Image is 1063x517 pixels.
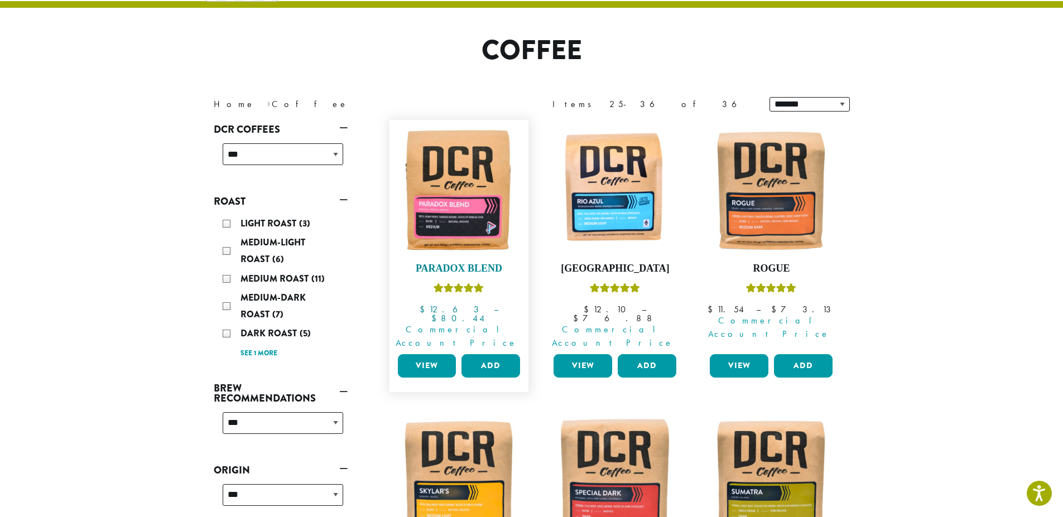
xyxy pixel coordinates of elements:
a: View [398,354,456,378]
span: – [494,303,498,315]
div: Rated 5.00 out of 5 [590,282,640,298]
span: $ [573,312,583,324]
span: Light Roast [241,217,299,230]
span: Commercial Account Price [391,323,523,350]
span: (3) [299,217,310,230]
span: › [267,94,271,111]
a: RogueRated 5.00 out of 5 Commercial Account Price [707,125,835,350]
a: Home [214,98,255,110]
span: Dark Roast [241,327,300,340]
h1: Coffee [205,35,858,67]
h4: Rogue [707,263,835,275]
span: (5) [300,327,311,340]
span: Medium-Dark Roast [241,291,306,321]
a: Brew Recommendations [214,379,348,408]
bdi: 80.44 [431,312,486,324]
bdi: 11.54 [708,303,745,315]
span: – [756,303,761,315]
a: Roast [214,192,348,211]
button: Add [774,354,833,378]
img: DCR-Rio-Azul-Coffee-Bag-300x300.png [551,125,679,254]
a: View [710,354,768,378]
h4: [GEOGRAPHIC_DATA] [551,263,679,275]
span: Medium-Light Roast [241,236,305,265]
span: Medium Roast [241,272,311,285]
div: Rated 5.00 out of 5 [434,282,484,298]
a: View [554,354,612,378]
img: Rogue-12oz-300x300.jpg [707,125,835,254]
span: (6) [272,253,284,265]
span: $ [771,303,781,315]
a: [GEOGRAPHIC_DATA]Rated 5.00 out of 5 Commercial Account Price [551,125,679,350]
span: (7) [272,308,283,321]
bdi: 12.10 [584,303,631,315]
button: Add [618,354,676,378]
a: DCR Coffees [214,120,348,139]
div: Items 25-36 of 36 [552,98,753,111]
span: Commercial Account Price [546,323,679,350]
span: – [642,303,646,315]
div: Rated 5.00 out of 5 [746,282,796,298]
div: Roast [214,211,348,365]
bdi: 12.63 [420,303,483,315]
a: Paradox BlendRated 5.00 out of 5 Commercial Account Price [395,125,523,350]
a: Origin [214,461,348,480]
span: Commercial Account Price [703,314,835,341]
h4: Paradox Blend [395,263,523,275]
span: $ [584,303,593,315]
div: Brew Recommendations [214,408,348,447]
span: (11) [311,272,325,285]
span: $ [431,312,441,324]
button: Add [461,354,520,378]
div: DCR Coffees [214,139,348,178]
span: $ [708,303,717,315]
bdi: 73.13 [771,303,835,315]
nav: Breadcrumb [214,98,515,111]
img: Paradox_Blend-300x300.jpg [395,125,523,254]
span: $ [420,303,429,315]
a: See 1 more [241,348,277,359]
bdi: 76.88 [573,312,657,324]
